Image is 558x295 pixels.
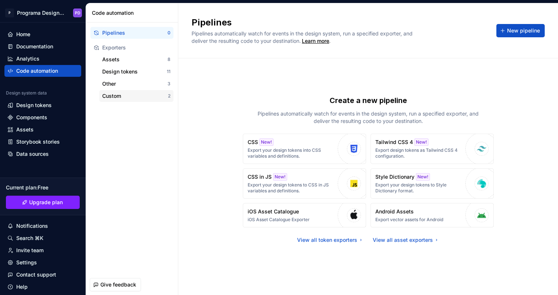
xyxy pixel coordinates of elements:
[5,8,14,17] div: P
[17,9,64,17] div: Programa Design System
[297,236,364,244] a: View all token exporters
[371,134,494,164] button: Tailwind CSS 4New!Export design tokens as Tailwind CSS 4 configuration.
[16,55,39,62] div: Analytics
[16,43,53,50] div: Documentation
[371,203,494,227] button: Android AssetsExport vector assets for Android
[16,126,34,133] div: Assets
[4,148,81,160] a: Data sources
[248,182,334,194] p: Export your design tokens to CSS in JS variables and definitions.
[375,217,443,223] p: Export vector assets for Android
[16,67,58,75] div: Code automation
[371,168,494,199] button: Style DictionaryNew!Export your design tokens to Style Dictionary format.
[4,232,81,244] button: Search ⌘K
[4,112,81,123] a: Components
[16,271,56,278] div: Contact support
[375,138,413,146] p: Tailwind CSS 4
[16,259,37,266] div: Settings
[75,10,80,16] div: PD
[375,182,462,194] p: Export your design tokens to Style Dictionary format.
[375,208,414,215] p: Android Assets
[16,247,44,254] div: Invite team
[330,95,407,106] p: Create a new pipeline
[248,138,258,146] p: CSS
[4,65,81,77] a: Code automation
[4,124,81,136] a: Assets
[92,9,175,17] div: Code automation
[16,234,44,242] div: Search ⌘K
[4,269,81,281] button: Contact support
[243,203,366,227] button: iOS Asset CatalogueiOS Asset Catalogue Exporter
[192,17,488,28] h2: Pipelines
[16,150,49,158] div: Data sources
[168,93,170,99] div: 2
[16,31,30,38] div: Home
[4,220,81,232] button: Notifications
[248,147,334,159] p: Export your design tokens into CSS variables and definitions.
[496,24,545,37] button: New pipeline
[6,196,80,209] button: Upgrade plan
[102,56,168,63] div: Assets
[99,54,173,65] button: Assets8
[373,236,440,244] a: View all asset exporters
[29,199,63,206] span: Upgrade plan
[99,90,173,102] button: Custom2
[192,30,414,44] span: Pipelines automatically watch for events in the design system, run a specified exporter, and deli...
[16,222,48,230] div: Notifications
[273,173,287,181] div: New!
[4,41,81,52] a: Documentation
[259,138,273,146] div: New!
[375,147,462,159] p: Export design tokens as Tailwind CSS 4 configuration.
[99,78,173,90] button: Other3
[375,173,414,181] p: Style Dictionary
[6,90,47,96] div: Design system data
[168,56,170,62] div: 8
[16,114,47,121] div: Components
[1,5,84,21] button: PPrograma Design SystemPD
[102,44,170,51] div: Exporters
[6,184,80,191] div: Current plan : Free
[102,29,168,37] div: Pipelines
[102,92,168,100] div: Custom
[100,281,136,288] span: Give feedback
[4,281,81,293] button: Help
[243,168,366,199] button: CSS in JSNew!Export your design tokens to CSS in JS variables and definitions.
[90,278,141,291] button: Give feedback
[168,30,170,36] div: 0
[4,244,81,256] a: Invite team
[243,134,366,164] button: CSSNew!Export your design tokens into CSS variables and definitions.
[414,138,428,146] div: New!
[4,99,81,111] a: Design tokens
[4,53,81,65] a: Analytics
[4,28,81,40] a: Home
[16,138,60,145] div: Storybook stories
[4,257,81,268] a: Settings
[16,102,52,109] div: Design tokens
[416,173,430,181] div: New!
[301,38,330,44] span: .
[167,69,170,75] div: 11
[90,27,173,39] button: Pipelines0
[102,80,168,88] div: Other
[248,173,272,181] p: CSS in JS
[99,66,173,78] button: Design tokens11
[4,136,81,148] a: Storybook stories
[168,81,170,87] div: 3
[507,27,540,34] span: New pipeline
[248,208,299,215] p: iOS Asset Catalogue
[16,283,28,291] div: Help
[102,68,167,75] div: Design tokens
[258,110,479,125] p: Pipelines automatically watch for events in the design system, run a specified exporter, and deli...
[302,37,329,45] a: Learn more
[248,217,310,223] p: iOS Asset Catalogue Exporter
